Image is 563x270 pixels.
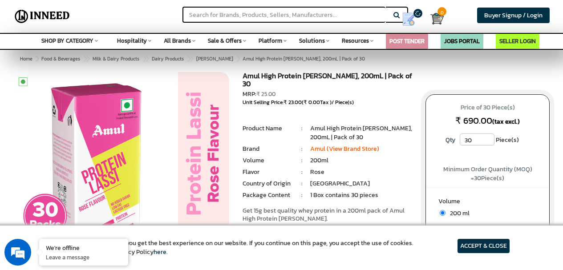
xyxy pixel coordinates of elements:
[299,36,325,45] span: Solutions
[310,191,412,200] li: 1 Box contains 30 pieces
[243,156,293,165] li: Volume
[41,55,80,62] span: Food & Beverages
[310,179,412,188] li: [GEOGRAPHIC_DATA]
[41,36,93,45] span: SHOP BY CATEGORY
[293,156,310,165] li: :
[154,247,166,257] a: here
[293,179,310,188] li: :
[393,9,430,29] a: my Quotes
[437,7,446,16] span: 0
[40,55,365,62] span: Amul High Protein [PERSON_NAME], 200mL | Pack of 30
[310,156,412,165] li: 200ml
[243,207,413,223] p: Get 15g best quality whey protein in a 200ml pack of Amul High Protein [PERSON_NAME].
[474,173,481,183] span: 30
[293,145,310,153] li: :
[293,168,310,177] li: :
[310,144,379,153] a: Amul (View Brand Store)
[91,53,141,64] a: Milk & Dairy Products
[496,133,519,147] span: Piece(s)
[164,36,191,45] span: All Brands
[284,98,302,106] span: ₹ 23.00
[455,114,492,127] span: ₹ 690.00
[12,5,73,28] img: Inneed.Market
[293,191,310,200] li: :
[243,99,413,106] div: Unit Selling Price: ( Tax )
[430,12,444,25] img: Cart
[243,168,293,177] li: Flavor
[182,7,385,23] input: Search for Brands, Products, Sellers, Manufacturers...
[236,53,241,64] span: >
[458,239,510,253] article: ACCEPT & CLOSE
[152,55,184,62] span: Dairy Products
[477,8,550,23] a: Buyer Signup / Login
[259,36,282,45] span: Platform
[196,55,233,62] span: [PERSON_NAME]
[46,253,122,261] p: Leave a message
[402,12,415,26] img: Show My Quotes
[499,37,536,45] a: SELLER LOGIN
[492,117,520,126] span: (tax excl.)
[446,209,470,218] span: 200 ml
[46,243,122,252] div: We're offline
[243,124,293,133] li: Product Name
[208,36,242,45] span: Sale & Offers
[256,90,275,98] span: ₹ 25.00
[243,90,413,99] div: MRP:
[438,197,537,208] label: Volume
[389,37,425,45] a: POST TENDER
[304,98,320,106] span: ₹ 0.00
[93,55,139,62] span: Milk & Dairy Products
[150,53,186,64] a: Dairy Products
[194,53,235,64] a: [PERSON_NAME]
[342,36,369,45] span: Resources
[434,101,541,115] span: Price of 30 Piece(s)
[243,179,293,188] li: Country of Origin
[53,239,413,257] article: We use cookies to ensure you get the best experience on our website. If you continue on this page...
[310,168,412,177] li: Rose
[36,55,38,62] span: >
[83,53,88,64] span: >
[332,98,354,106] span: / Piece(s)
[142,53,147,64] span: >
[430,9,436,28] a: Cart 0
[310,124,412,142] li: Amul High Protein [PERSON_NAME], 200mL | Pack of 30
[117,36,147,45] span: Hospitality
[18,53,34,64] a: Home
[243,145,293,153] li: Brand
[187,53,191,64] span: >
[443,165,532,183] span: Minimum Order Quantity (MOQ) = Piece(s)
[444,37,480,45] a: JOBS PORTAL
[243,72,413,90] h1: Amul High Protein [PERSON_NAME], 200mL | Pack of 30
[293,124,310,133] li: :
[441,133,460,147] label: Qty
[243,191,293,200] li: Package Content
[40,53,82,64] a: Food & Beverages
[484,11,543,20] span: Buyer Signup / Login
